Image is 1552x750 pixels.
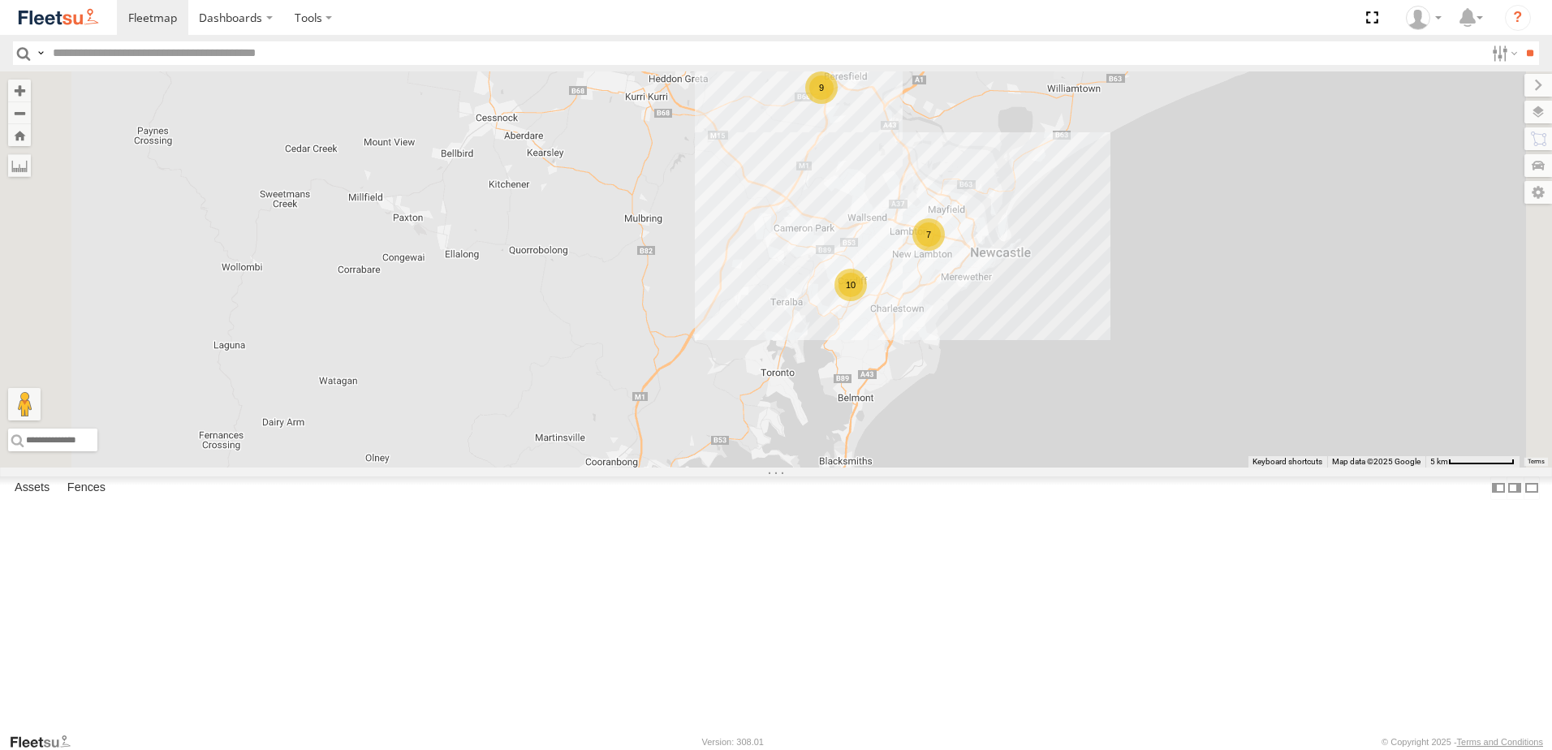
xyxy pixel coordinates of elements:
[1430,457,1448,466] span: 5 km
[1507,476,1523,500] label: Dock Summary Table to the Right
[1505,5,1531,31] i: ?
[1400,6,1447,30] div: Matt Curtis
[8,80,31,101] button: Zoom in
[1425,456,1520,468] button: Map Scale: 5 km per 78 pixels
[834,269,867,301] div: 10
[1252,456,1322,468] button: Keyboard shortcuts
[16,6,101,28] img: fleetsu-logo-horizontal.svg
[1332,457,1421,466] span: Map data ©2025 Google
[1485,41,1520,65] label: Search Filter Options
[34,41,47,65] label: Search Query
[702,737,764,747] div: Version: 308.01
[1524,476,1540,500] label: Hide Summary Table
[8,388,41,420] button: Drag Pegman onto the map to open Street View
[8,124,31,146] button: Zoom Home
[6,476,58,499] label: Assets
[59,476,114,499] label: Fences
[1457,737,1543,747] a: Terms and Conditions
[9,734,84,750] a: Visit our Website
[912,218,945,251] div: 7
[1528,459,1545,465] a: Terms (opens in new tab)
[1524,181,1552,204] label: Map Settings
[8,154,31,177] label: Measure
[8,101,31,124] button: Zoom out
[1382,737,1543,747] div: © Copyright 2025 -
[805,71,838,104] div: 9
[1490,476,1507,500] label: Dock Summary Table to the Left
